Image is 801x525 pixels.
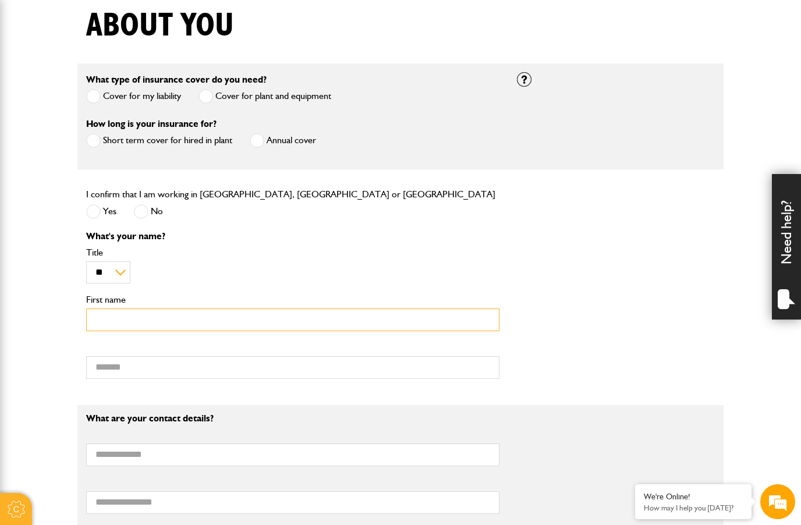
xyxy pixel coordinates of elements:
label: Title [86,248,499,257]
h1: About you [86,6,234,45]
label: No [134,204,163,219]
label: Annual cover [250,133,316,148]
label: How long is your insurance for? [86,119,217,129]
p: What's your name? [86,232,499,241]
label: Cover for plant and equipment [199,89,331,104]
label: Short term cover for hired in plant [86,133,232,148]
div: Need help? [772,174,801,320]
div: We're Online! [644,492,743,502]
label: First name [86,295,499,304]
label: What type of insurance cover do you need? [86,75,267,84]
p: What are your contact details? [86,414,499,423]
label: Yes [86,204,116,219]
label: Cover for my liability [86,89,181,104]
p: How may I help you today? [644,503,743,512]
label: I confirm that I am working in [GEOGRAPHIC_DATA], [GEOGRAPHIC_DATA] or [GEOGRAPHIC_DATA] [86,190,495,199]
